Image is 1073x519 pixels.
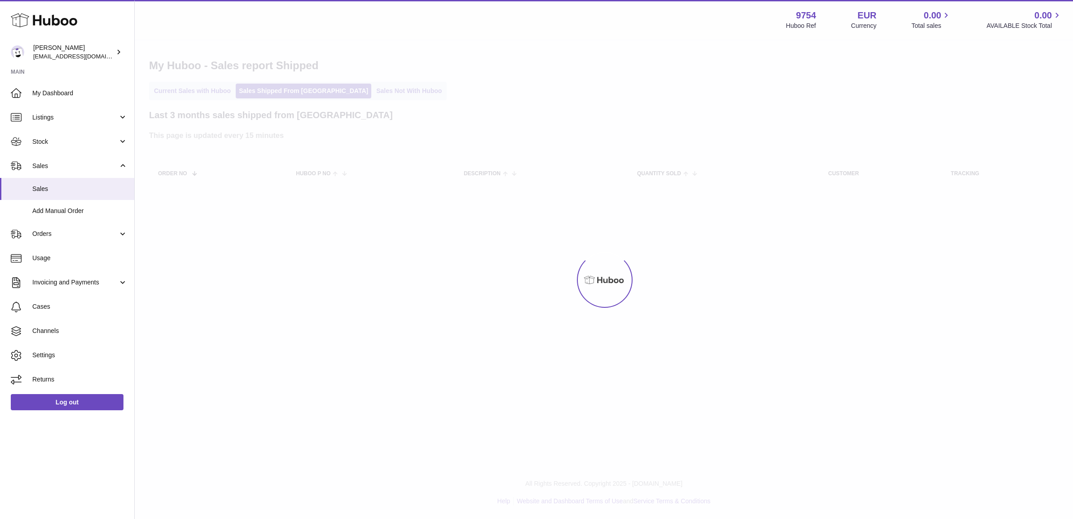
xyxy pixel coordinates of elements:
[32,138,118,146] span: Stock
[32,185,128,193] span: Sales
[986,22,1062,30] span: AVAILABLE Stock Total
[796,9,816,22] strong: 9754
[32,89,128,98] span: My Dashboard
[32,254,128,262] span: Usage
[911,22,951,30] span: Total sales
[858,9,876,22] strong: EUR
[33,53,132,60] span: [EMAIL_ADDRESS][DOMAIN_NAME]
[33,44,114,61] div: [PERSON_NAME]
[11,394,123,410] a: Log out
[986,9,1062,30] a: 0.00 AVAILABLE Stock Total
[32,351,128,359] span: Settings
[32,207,128,215] span: Add Manual Order
[911,9,951,30] a: 0.00 Total sales
[924,9,941,22] span: 0.00
[32,302,128,311] span: Cases
[32,162,118,170] span: Sales
[32,375,128,384] span: Returns
[1034,9,1052,22] span: 0.00
[851,22,877,30] div: Currency
[32,327,128,335] span: Channels
[32,230,118,238] span: Orders
[32,113,118,122] span: Listings
[11,45,24,59] img: internalAdmin-9754@internal.huboo.com
[786,22,816,30] div: Huboo Ref
[32,278,118,287] span: Invoicing and Payments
